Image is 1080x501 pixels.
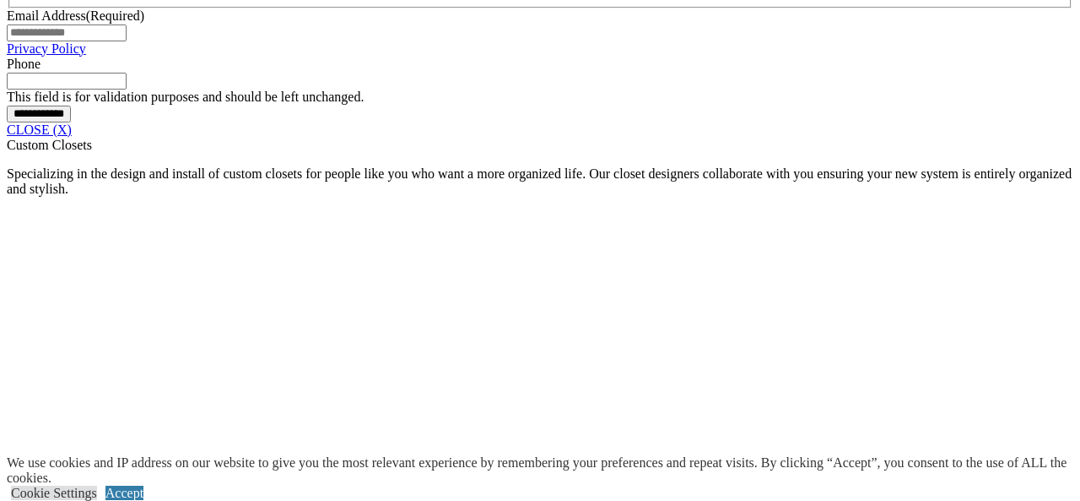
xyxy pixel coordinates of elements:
[7,90,1073,105] div: This field is for validation purposes and should be left unchanged.
[86,8,144,23] span: (Required)
[7,138,92,152] span: Custom Closets
[7,57,40,71] label: Phone
[7,455,1080,486] div: We use cookies and IP address on our website to give you the most relevant experience by remember...
[7,123,72,137] a: CLOSE (X)
[11,486,97,500] a: Cookie Settings
[105,486,143,500] a: Accept
[7,8,144,23] label: Email Address
[7,166,1073,197] p: Specializing in the design and install of custom closets for people like you who want a more orga...
[7,41,86,56] a: Privacy Policy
